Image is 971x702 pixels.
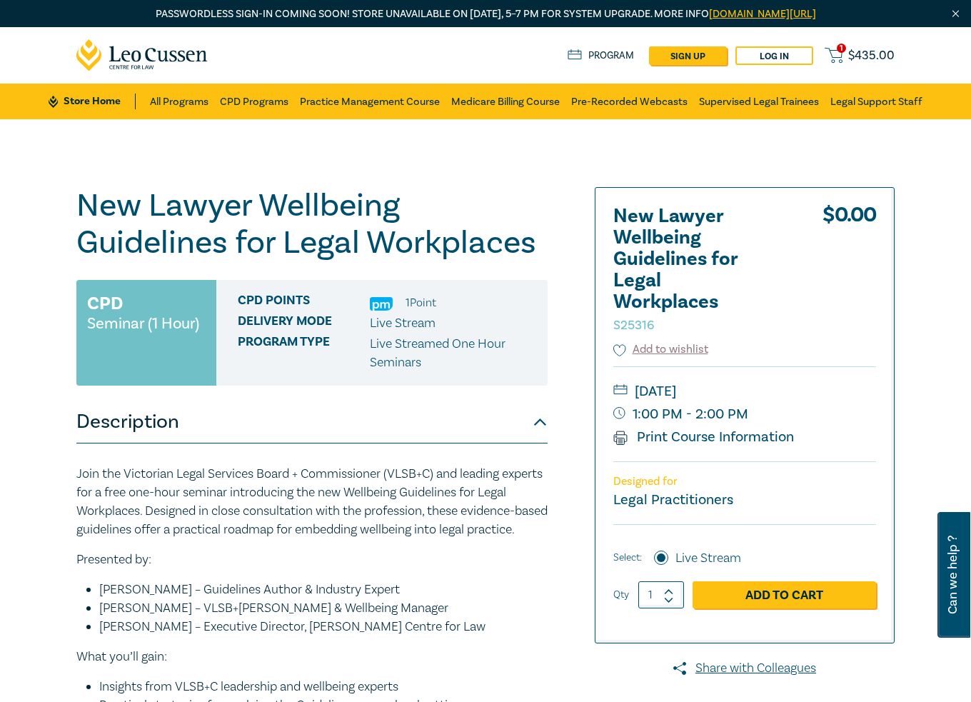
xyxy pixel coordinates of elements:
a: Program [568,48,634,64]
span: Can we help ? [946,521,960,629]
div: $ 0.00 [822,206,876,341]
a: Pre-Recorded Webcasts [571,84,688,119]
input: 1 [638,581,684,608]
li: [PERSON_NAME] – VLSB+[PERSON_NAME] & Wellbeing Manager [99,599,548,618]
p: Live Streamed One Hour Seminars [370,335,537,372]
a: Add to Cart [693,581,876,608]
img: Close [950,8,962,20]
button: Description [76,401,548,443]
span: $ 435.00 [848,48,895,64]
li: [PERSON_NAME] – Guidelines Author & Industry Expert [99,581,548,599]
a: Share with Colleagues [595,659,895,678]
p: Passwordless sign-in coming soon! Store unavailable on [DATE], 5–7 PM for system upgrade. More info [76,6,895,22]
a: Log in [735,46,813,65]
h2: New Lawyer Wellbeing Guidelines for Legal Workplaces [613,206,770,334]
span: CPD Points [238,294,370,312]
small: Seminar (1 Hour) [87,316,199,331]
span: Live Stream [370,315,436,331]
label: Live Stream [675,549,741,568]
img: Practice Management & Business Skills [370,297,393,311]
span: Delivery Mode [238,314,370,333]
a: Legal Support Staff [830,84,922,119]
a: [DOMAIN_NAME][URL] [709,7,816,21]
a: Practice Management Course [300,84,440,119]
label: Qty [613,587,629,603]
p: Designed for [613,475,876,488]
small: S25316 [613,317,654,334]
a: sign up [649,46,727,65]
span: Program type [238,335,370,372]
a: Medicare Billing Course [451,84,560,119]
a: Print Course Information [613,428,794,446]
a: CPD Programs [220,84,288,119]
a: Supervised Legal Trainees [699,84,819,119]
button: Add to wishlist [613,341,708,358]
small: [DATE] [613,380,876,403]
a: All Programs [150,84,208,119]
p: Presented by: [76,551,548,569]
li: Insights from VLSB+C leadership and wellbeing experts [99,678,548,696]
li: [PERSON_NAME] – Executive Director, [PERSON_NAME] Centre for Law [99,618,548,636]
a: Store Home [49,94,135,109]
p: Join the Victorian Legal Services Board + Commissioner (VLSB+C) and leading experts for a free on... [76,465,548,539]
li: 1 Point [406,294,436,312]
span: Select: [613,550,642,566]
small: 1:00 PM - 2:00 PM [613,403,876,426]
h3: CPD [87,291,123,316]
h1: New Lawyer Wellbeing Guidelines for Legal Workplaces [76,187,548,261]
span: 1 [837,44,846,53]
small: Legal Practitioners [613,491,733,509]
p: What you’ll gain: [76,648,548,666]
